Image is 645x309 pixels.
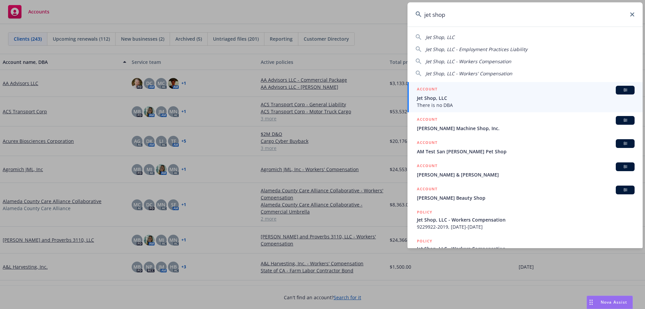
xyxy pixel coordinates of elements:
[417,86,437,94] h5: ACCOUNT
[417,162,437,170] h5: ACCOUNT
[426,46,527,52] span: Jet Shop, LLC - Employment Practices Liability
[618,164,632,170] span: BI
[587,296,595,309] div: Drag to move
[417,148,635,155] span: AM Test San [PERSON_NAME] Pet Shop
[618,87,632,93] span: BI
[407,2,643,27] input: Search...
[417,216,635,223] span: Jet Shop, LLC - Workers Compensation
[618,141,632,147] span: BI
[601,299,627,305] span: Nova Assist
[618,187,632,193] span: BI
[417,223,635,230] span: 9229922-2019, [DATE]-[DATE]
[587,296,633,309] button: Nova Assist
[417,171,635,178] span: [PERSON_NAME] & [PERSON_NAME]
[426,70,512,77] span: Jet Shop, LLC - Workers' Compensation
[407,234,643,263] a: POLICYJet Shop, LLC - Workers Compensation
[417,139,437,147] h5: ACCOUNT
[407,82,643,112] a: ACCOUNTBIJet Shop, LLCThere is no DBA
[407,136,643,159] a: ACCOUNTBIAM Test San [PERSON_NAME] Pet Shop
[417,125,635,132] span: [PERSON_NAME] Machine Shop, Inc.
[426,34,455,40] span: Jet Shop, LLC
[417,186,437,194] h5: ACCOUNT
[407,182,643,205] a: ACCOUNTBI[PERSON_NAME] Beauty Shop
[417,245,635,252] span: Jet Shop, LLC - Workers Compensation
[426,58,511,65] span: Jet Shop, LLC - Workers Compensation
[417,94,635,102] span: Jet Shop, LLC
[407,112,643,136] a: ACCOUNTBI[PERSON_NAME] Machine Shop, Inc.
[417,102,635,109] span: There is no DBA
[417,238,432,244] h5: POLICY
[618,117,632,123] span: BI
[417,209,432,216] h5: POLICY
[417,194,635,201] span: [PERSON_NAME] Beauty Shop
[407,159,643,182] a: ACCOUNTBI[PERSON_NAME] & [PERSON_NAME]
[407,205,643,234] a: POLICYJet Shop, LLC - Workers Compensation9229922-2019, [DATE]-[DATE]
[417,116,437,124] h5: ACCOUNT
